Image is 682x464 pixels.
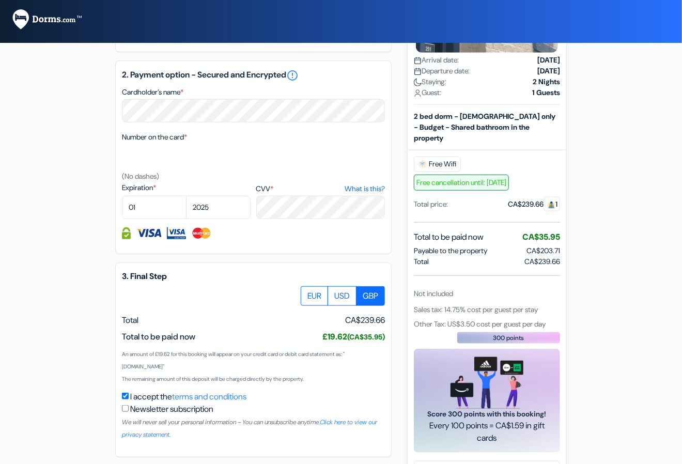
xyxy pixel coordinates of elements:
label: I accept the [130,391,246,403]
a: What is this? [345,183,385,194]
img: Master Card [191,227,212,239]
strong: [DATE] [537,54,560,65]
span: Arrival date: [414,54,459,65]
label: EUR [301,286,328,306]
img: user_icon.svg [414,89,422,97]
div: CA$239.66 [508,198,560,209]
img: Visa Electron [167,227,185,239]
label: Expiration [122,182,251,193]
label: USD [328,286,357,306]
strong: 2 Nights [533,76,560,87]
a: error_outline [286,69,299,82]
small: The remaining amount of this deposit will be charged directly by the property. [122,376,304,382]
img: calendar.svg [414,56,422,64]
span: CA$203.71 [526,245,560,255]
span: £19.62 [322,331,385,342]
span: Total [414,256,429,267]
small: (No dashes) [122,172,159,181]
small: (CA$35.95) [347,332,385,342]
span: CA$239.66 [345,314,385,327]
a: terms and conditions [172,391,246,402]
label: CVV [256,183,385,194]
span: CA$35.95 [522,231,560,242]
span: Payable to the property [414,245,487,256]
span: 300 points [493,333,524,342]
img: Visa [136,227,162,239]
label: Cardholder’s name [122,87,183,98]
span: Other Tax: US$3.50 cost per guest per day [414,319,546,328]
small: We will never sell your personal information - You can unsubscribe anytime. [122,418,377,439]
h5: 2. Payment option - Secured and Encrypted [122,69,385,82]
strong: [DATE] [537,65,560,76]
span: Free Wifi [414,156,461,172]
small: An amount of £19.62 for this booking will appear on your credit card or debit card statement as: ... [122,351,345,370]
label: Number on the card [122,132,187,143]
span: CA$239.66 [524,256,560,267]
span: 1 [544,196,560,211]
span: Total [122,315,138,326]
img: Dorms.com [12,9,82,29]
span: Free cancellation until: [DATE] [414,174,509,190]
img: guest.svg [548,200,555,208]
span: Score 300 points with this booking! [426,409,548,420]
strong: 1 Guests [532,87,560,98]
img: Credit card information fully secured and encrypted [122,227,131,239]
div: Total price: [414,198,448,209]
label: GBP [356,286,385,306]
img: free_wifi.svg [419,160,427,168]
div: Basic radio toggle button group [301,286,385,306]
img: moon.svg [414,78,422,86]
b: 2 bed dorm - [DEMOGRAPHIC_DATA] only - Budget - Shared bathroom in the property [414,111,555,142]
span: Staying: [414,76,446,87]
span: Guest: [414,87,441,98]
img: gift_card_hero_new.png [451,357,523,409]
div: Not included [414,288,560,299]
img: calendar.svg [414,67,422,75]
h5: 3. Final Step [122,271,385,281]
span: Departure date: [414,65,470,76]
span: Every 100 points = CA$1.59 in gift cards [426,420,548,444]
span: Sales tax: 14.75% cost per guest per stay [414,304,538,314]
span: Total to be paid now [414,230,484,243]
span: Total to be paid now [122,331,195,342]
label: Newsletter subscription [130,403,213,415]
